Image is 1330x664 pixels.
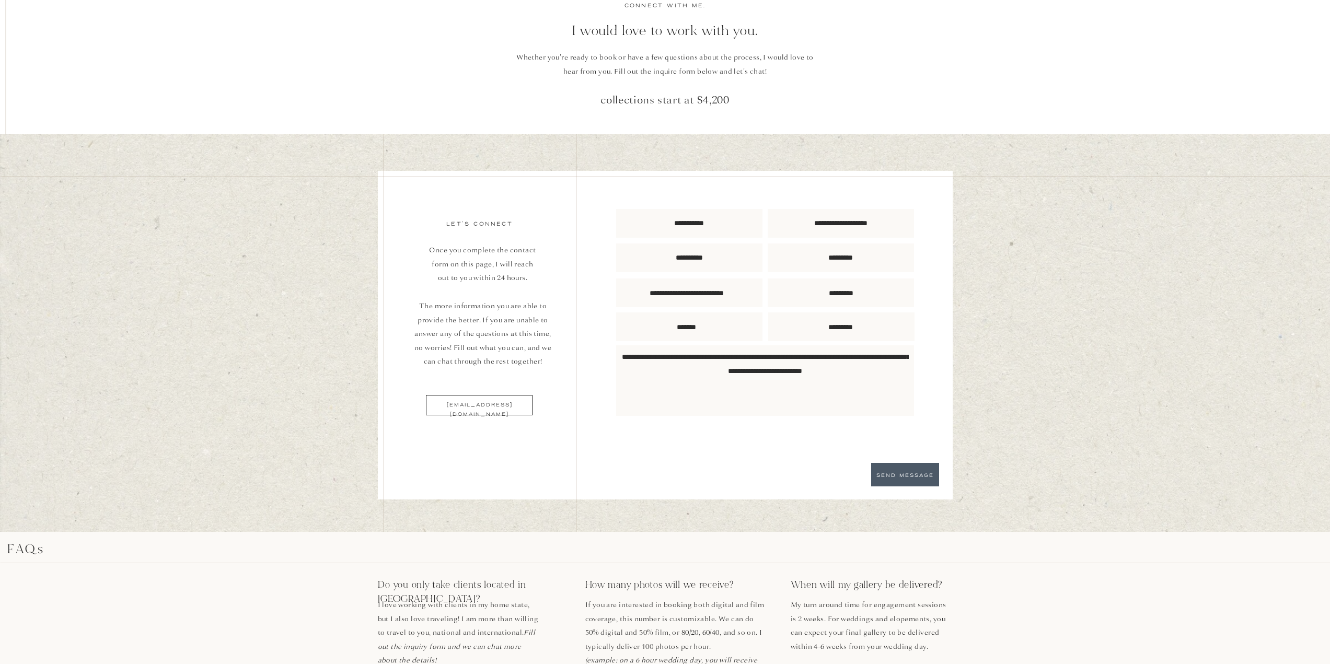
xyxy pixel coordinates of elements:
[585,578,747,593] p: How many photos will we receive?
[871,471,939,478] a: SEND MESSAGE
[508,22,822,40] p: I would love to work with you.
[508,1,822,11] p: Connect with me.
[429,243,537,298] p: Once you complete the contact form on this page, I will reach out to you within 24 hours.
[508,51,822,81] p: Whether you're ready to book or have a few questions about the process, I would love to hear from...
[420,401,540,409] a: [EMAIL_ADDRESS][DOMAIN_NAME]
[508,90,822,108] p: collections start at $4,200
[378,578,551,593] p: Do you only take clients located in [GEOGRAPHIC_DATA]?
[791,578,962,593] p: When will my gallery be delivered?
[413,299,553,376] p: The more information you are able to provide the better. If you are unable to answer any of the q...
[420,219,540,229] p: let's connect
